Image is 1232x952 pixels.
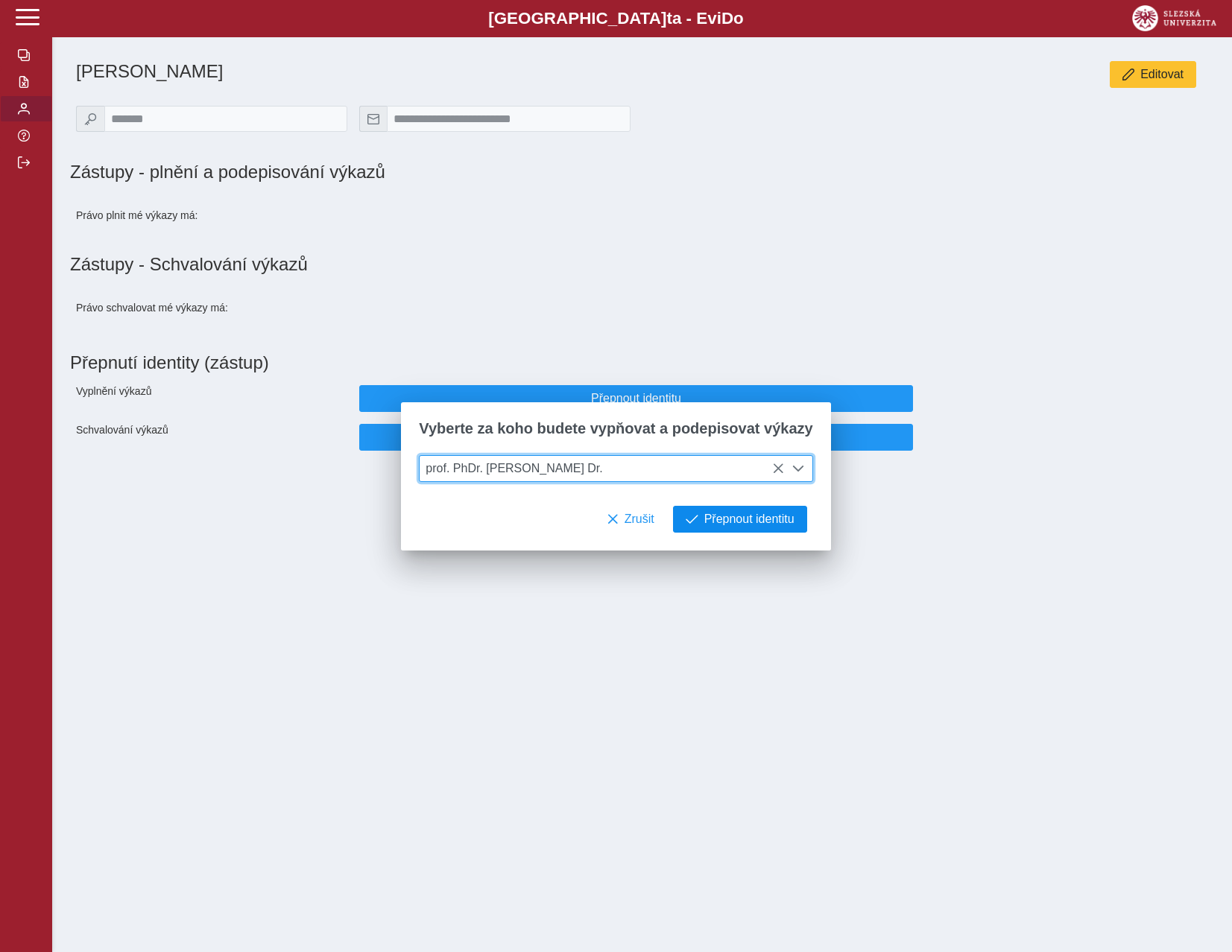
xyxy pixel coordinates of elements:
[70,194,353,236] div: Právo plnit mé výkazy má:
[625,513,654,526] span: Zrušit
[372,392,901,405] span: Přepnout identitu
[70,346,1202,379] h1: Přepnutí identity (zástup)
[666,9,672,28] span: t
[76,61,819,82] h1: [PERSON_NAME]
[721,9,733,28] span: D
[372,431,901,444] span: Přepnout identitu
[70,162,819,183] h1: Zástupy - plnění a podepisování výkazů
[1132,5,1216,31] img: logo_web_su.png
[673,506,807,533] button: Přepnout identitu
[359,424,914,451] button: Přepnout identitu
[70,418,353,457] div: Schvalování výkazů
[359,385,914,412] button: Přepnout identitu
[70,379,353,418] div: Vyplnění výkazů
[70,254,1214,275] h1: Zástupy - Schvalování výkazů
[420,456,784,481] span: prof. PhDr. [PERSON_NAME] Dr.
[1140,68,1184,81] span: Editovat
[1110,61,1196,88] button: Editovat
[419,420,812,437] span: Vyberte za koho budete vypňovat a podepisovat výkazy
[594,506,667,533] button: Zrušit
[704,513,795,526] span: Přepnout identitu
[70,287,353,329] div: Právo schvalovat mé výkazy má:
[45,9,1187,28] b: [GEOGRAPHIC_DATA] a - Evi
[733,9,744,28] span: o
